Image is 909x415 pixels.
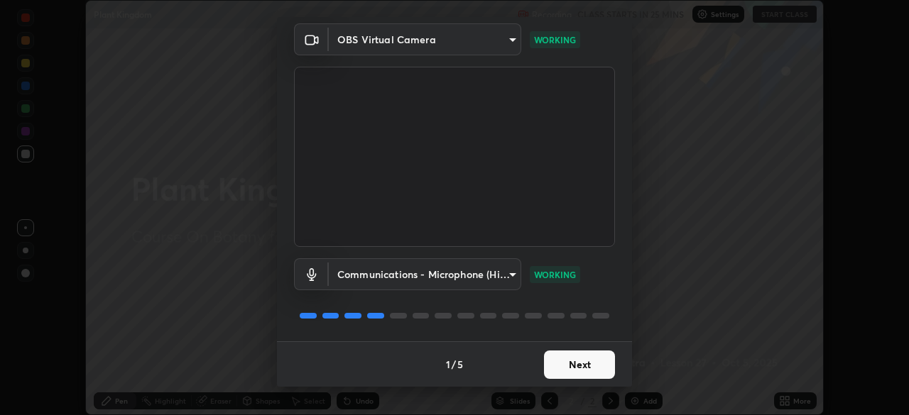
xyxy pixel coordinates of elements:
div: OBS Virtual Camera [329,258,521,290]
h4: / [452,357,456,372]
button: Next [544,350,615,379]
h4: 1 [446,357,450,372]
div: OBS Virtual Camera [329,23,521,55]
h4: 5 [457,357,463,372]
p: WORKING [534,268,576,281]
p: WORKING [534,33,576,46]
